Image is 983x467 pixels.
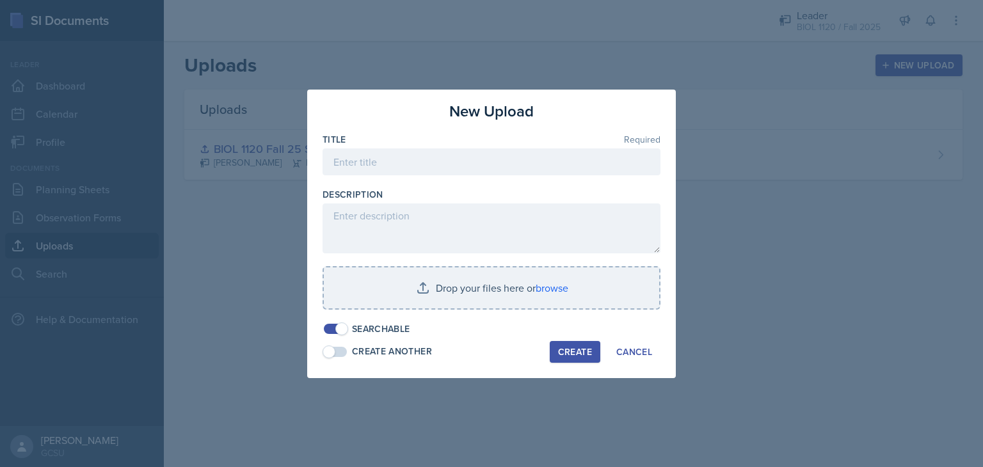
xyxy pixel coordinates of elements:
[352,322,410,336] div: Searchable
[608,341,660,363] button: Cancel
[558,347,592,357] div: Create
[616,347,652,357] div: Cancel
[352,345,432,358] div: Create Another
[449,100,534,123] h3: New Upload
[323,148,660,175] input: Enter title
[323,133,346,146] label: Title
[550,341,600,363] button: Create
[624,135,660,144] span: Required
[323,188,383,201] label: Description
